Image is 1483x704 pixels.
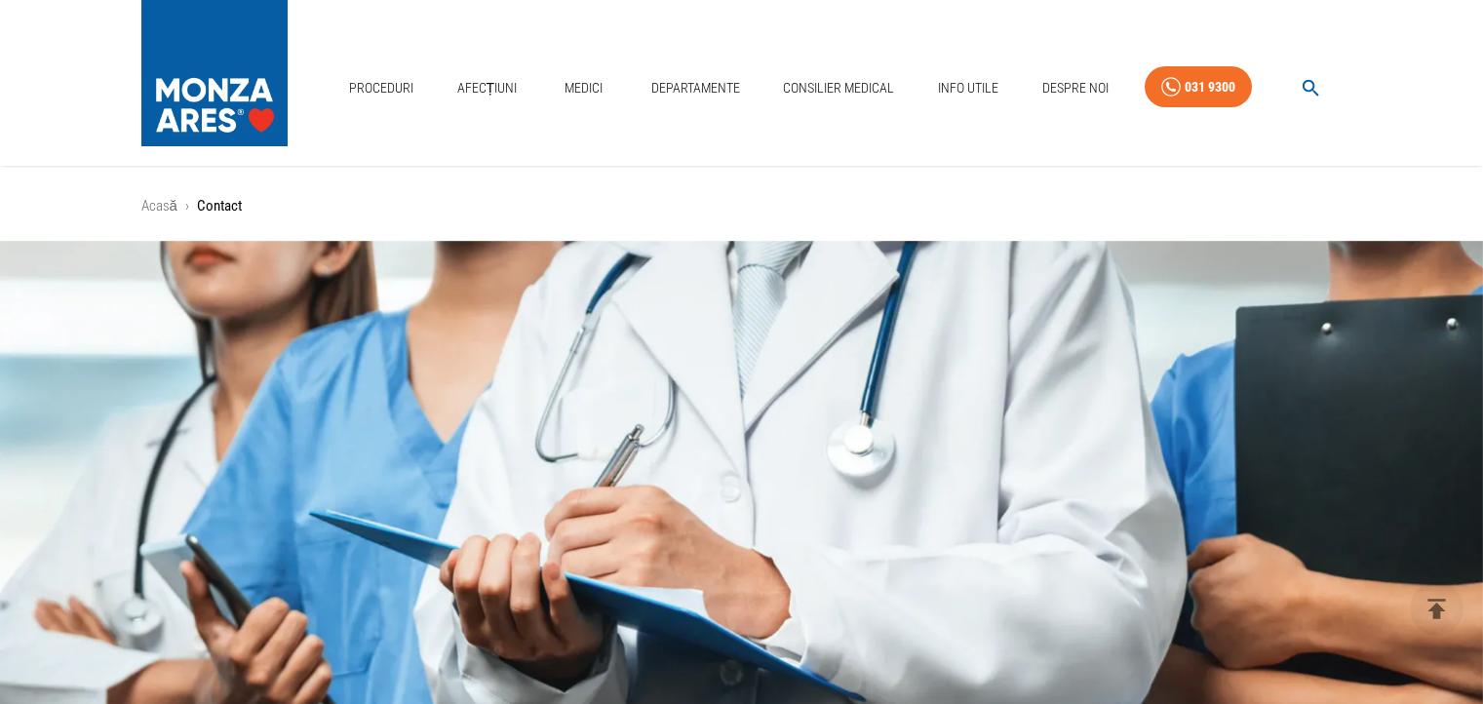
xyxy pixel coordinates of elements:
li: › [185,195,189,217]
p: Contact [197,195,242,217]
button: delete [1410,582,1463,636]
a: Departamente [644,68,748,108]
a: Consilier Medical [775,68,902,108]
a: Despre Noi [1034,68,1116,108]
div: 031 9300 [1185,75,1235,99]
nav: breadcrumb [141,195,1343,217]
a: Proceduri [341,68,421,108]
a: Medici [553,68,615,108]
a: Info Utile [930,68,1006,108]
a: Afecțiuni [449,68,526,108]
a: Acasă [141,197,177,215]
a: 031 9300 [1145,66,1252,108]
